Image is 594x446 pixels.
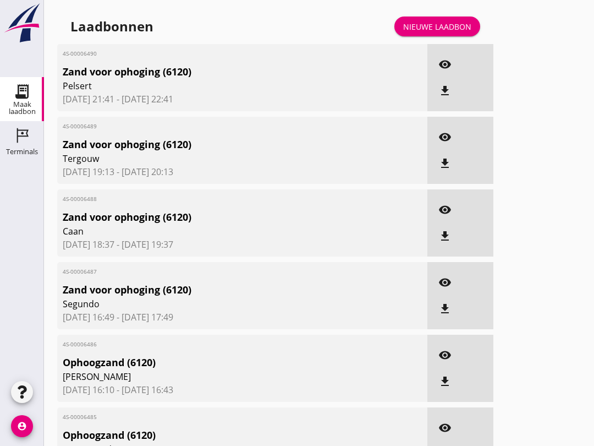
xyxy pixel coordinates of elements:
span: [DATE] 18:37 - [DATE] 19:37 [63,238,422,251]
i: file_download [438,230,452,243]
i: file_download [438,302,452,316]
span: 4S-00006487 [63,268,362,276]
i: visibility [438,276,452,289]
i: file_download [438,84,452,97]
i: visibility [438,421,452,434]
span: Zand voor ophoging (6120) [63,210,362,225]
span: [DATE] 19:13 - [DATE] 20:13 [63,165,422,178]
a: Nieuwe laadbon [394,17,480,36]
span: Tergouw [63,152,362,165]
span: [DATE] 21:41 - [DATE] 22:41 [63,93,422,106]
span: 4S-00006488 [63,195,362,203]
span: 4S-00006486 [63,340,362,349]
i: visibility [438,203,452,216]
span: 4S-00006489 [63,122,362,130]
span: [DATE] 16:49 - [DATE] 17:49 [63,311,422,324]
span: Zand voor ophoging (6120) [63,137,362,152]
div: Laadbonnen [70,18,153,35]
i: visibility [438,349,452,362]
div: Nieuwe laadbon [403,21,471,32]
i: visibility [438,58,452,71]
span: Ophoogzand (6120) [63,428,362,443]
span: 4S-00006490 [63,50,362,58]
span: Ophoogzand (6120) [63,355,362,370]
span: Zand voor ophoging (6120) [63,282,362,297]
span: 4S-00006485 [63,413,362,421]
div: Terminals [6,148,38,155]
i: account_circle [11,415,33,437]
span: Pelsert [63,79,362,93]
span: [DATE] 16:10 - [DATE] 16:43 [63,383,422,396]
i: file_download [438,157,452,170]
i: file_download [438,375,452,388]
span: Zand voor ophoging (6120) [63,64,362,79]
span: [PERSON_NAME] [63,370,362,383]
span: Segundo [63,297,362,311]
span: Caan [63,225,362,238]
i: visibility [438,130,452,144]
img: logo-small.a267ee39.svg [2,3,42,43]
